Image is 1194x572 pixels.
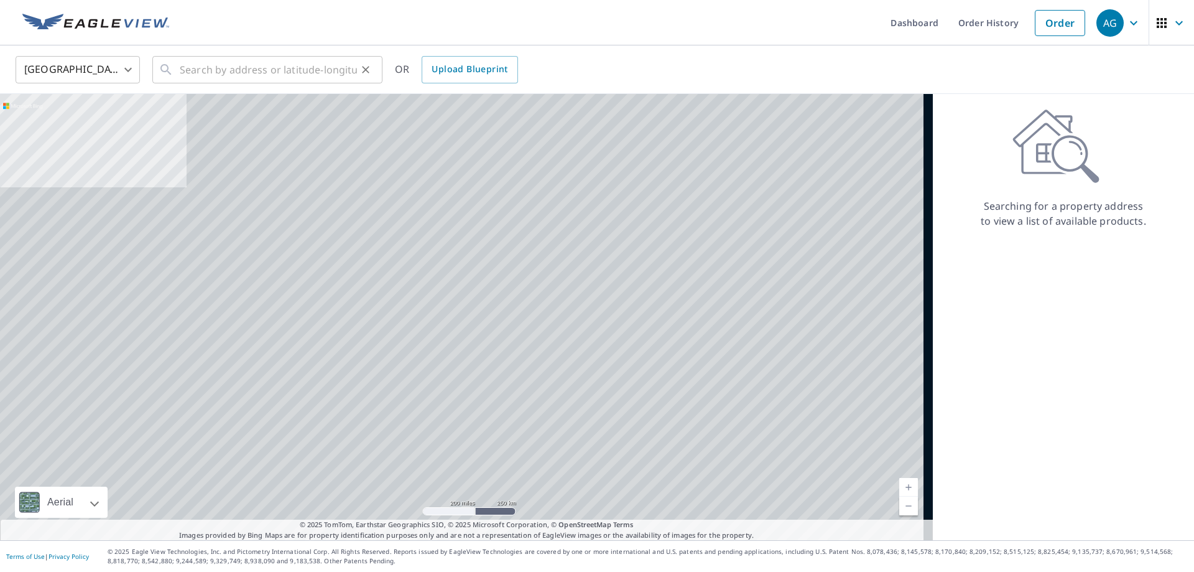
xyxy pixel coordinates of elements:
[980,199,1147,228] p: Searching for a property address to view a list of available products.
[180,52,357,87] input: Search by address or latitude-longitude
[22,14,169,32] img: EV Logo
[395,56,518,83] div: OR
[422,56,517,83] a: Upload Blueprint
[558,520,611,529] a: OpenStreetMap
[899,497,918,515] a: Current Level 5, Zoom Out
[1035,10,1085,36] a: Order
[357,61,374,78] button: Clear
[6,553,89,560] p: |
[899,478,918,497] a: Current Level 5, Zoom In
[432,62,507,77] span: Upload Blueprint
[16,52,140,87] div: [GEOGRAPHIC_DATA]
[6,552,45,561] a: Terms of Use
[49,552,89,561] a: Privacy Policy
[613,520,634,529] a: Terms
[44,487,77,518] div: Aerial
[108,547,1188,566] p: © 2025 Eagle View Technologies, Inc. and Pictometry International Corp. All Rights Reserved. Repo...
[15,487,108,518] div: Aerial
[1096,9,1124,37] div: AG
[300,520,634,530] span: © 2025 TomTom, Earthstar Geographics SIO, © 2025 Microsoft Corporation, ©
